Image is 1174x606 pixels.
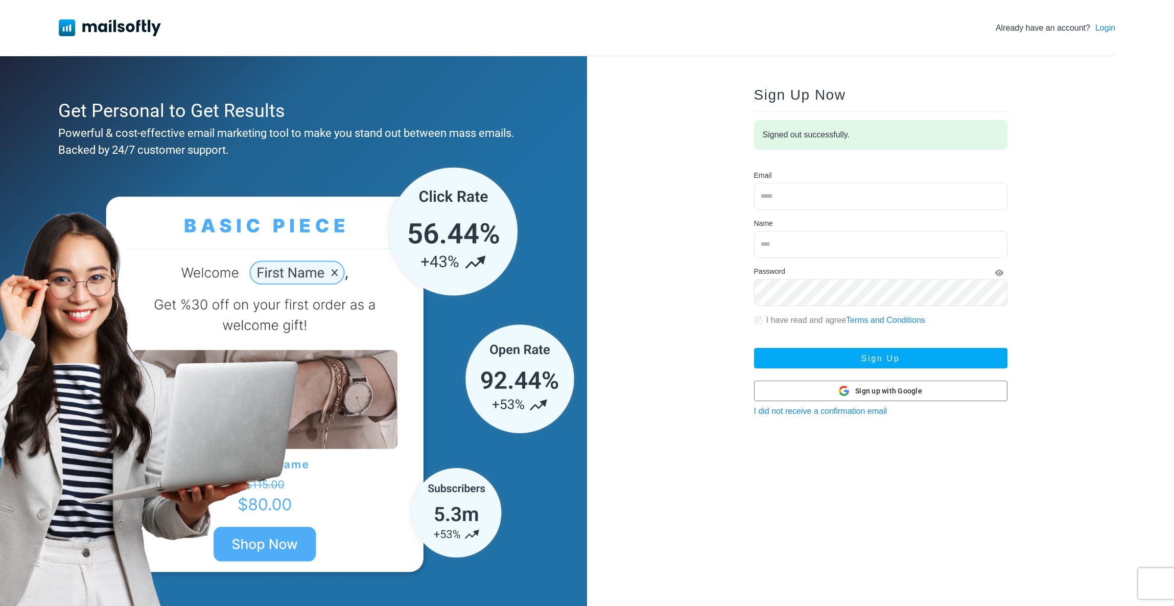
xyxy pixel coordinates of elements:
div: Signed out successfully. [754,120,1007,150]
span: Sign up with Google [855,386,922,397]
a: Terms and Conditions [846,316,925,324]
a: Login [1095,22,1115,34]
img: Mailsoftly [59,19,161,36]
label: Email [754,170,772,181]
label: Name [754,218,773,229]
div: Already have an account? [996,22,1115,34]
span: Sign Up Now [754,87,846,103]
div: Powerful & cost-effective email marketing tool to make you stand out between mass emails. Backed ... [58,125,524,158]
label: I have read and agree [766,314,925,327]
button: Sign Up [754,348,1007,368]
div: Get Personal to Get Results [58,97,524,125]
label: Password [754,266,785,277]
i: Show Password [995,269,1003,276]
a: I did not receive a confirmation email [754,407,887,415]
button: Sign up with Google [754,381,1007,401]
